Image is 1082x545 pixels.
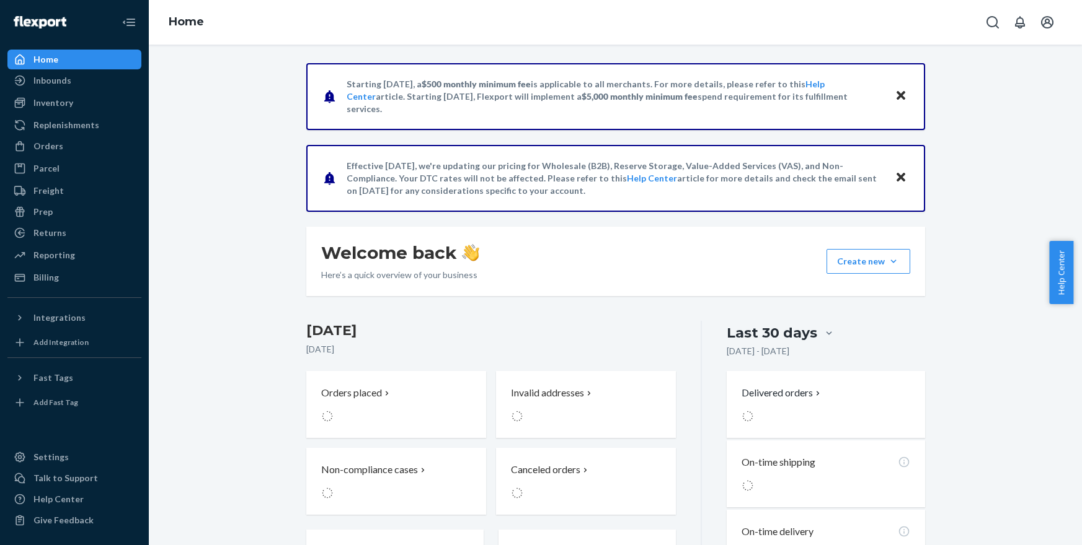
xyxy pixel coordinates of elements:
button: Open account menu [1035,10,1060,35]
img: Flexport logo [14,16,66,28]
button: Talk to Support [7,468,141,488]
p: Canceled orders [511,463,580,477]
div: Add Integration [33,337,89,347]
div: Home [33,53,58,66]
p: On-time delivery [742,525,814,539]
div: Reporting [33,249,75,261]
button: Delivered orders [742,386,823,400]
p: Here’s a quick overview of your business [321,269,479,281]
div: Give Feedback [33,514,94,526]
a: Returns [7,223,141,243]
a: Add Integration [7,333,141,352]
h1: Welcome back [321,242,479,264]
a: Help Center [7,489,141,509]
p: Starting [DATE], a is applicable to all merchants. For more details, please refer to this article... [347,78,883,115]
p: Effective [DATE], we're updating our pricing for Wholesale (B2B), Reserve Storage, Value-Added Se... [347,160,883,197]
a: Inventory [7,93,141,113]
div: Prep [33,206,53,218]
p: Invalid addresses [511,386,584,400]
p: Orders placed [321,386,382,400]
button: Close Navigation [117,10,141,35]
button: Invalid addresses [496,371,676,438]
div: Fast Tags [33,372,73,384]
p: Non-compliance cases [321,463,418,477]
ol: breadcrumbs [159,4,214,40]
span: $500 monthly minimum fee [422,79,531,89]
p: [DATE] - [DATE] [727,345,789,357]
a: Freight [7,181,141,201]
div: Last 30 days [727,323,817,342]
p: On-time shipping [742,455,815,469]
a: Inbounds [7,71,141,90]
div: Help Center [33,493,84,505]
img: hand-wave emoji [462,244,479,261]
div: Replenishments [33,119,99,131]
a: Home [7,50,141,69]
a: Prep [7,202,141,222]
div: Add Fast Tag [33,397,78,408]
a: Home [169,15,204,28]
p: [DATE] [306,343,676,355]
a: Billing [7,268,141,287]
button: Canceled orders [496,448,676,515]
button: Open notifications [1008,10,1032,35]
button: Non-compliance cases [306,448,486,515]
div: Inventory [33,97,73,109]
a: Add Fast Tag [7,393,141,412]
button: Fast Tags [7,368,141,388]
div: Returns [33,227,66,239]
div: Freight [33,185,64,197]
div: Orders [33,140,63,152]
button: Orders placed [306,371,486,438]
span: $5,000 monthly minimum fee [582,91,698,102]
a: Settings [7,447,141,467]
div: Parcel [33,162,60,175]
a: Help Center [627,173,677,183]
button: Integrations [7,308,141,328]
button: Open Search Box [980,10,1005,35]
div: Settings [33,451,69,463]
div: Billing [33,271,59,284]
a: Parcel [7,159,141,178]
a: Orders [7,136,141,156]
button: Create new [827,249,910,274]
div: Talk to Support [33,472,98,484]
button: Close [893,87,909,105]
div: Inbounds [33,74,71,87]
a: Replenishments [7,115,141,135]
a: Reporting [7,245,141,265]
button: Close [893,169,909,187]
div: Integrations [33,312,86,324]
button: Help Center [1049,241,1073,304]
h3: [DATE] [306,321,676,341]
button: Give Feedback [7,510,141,530]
